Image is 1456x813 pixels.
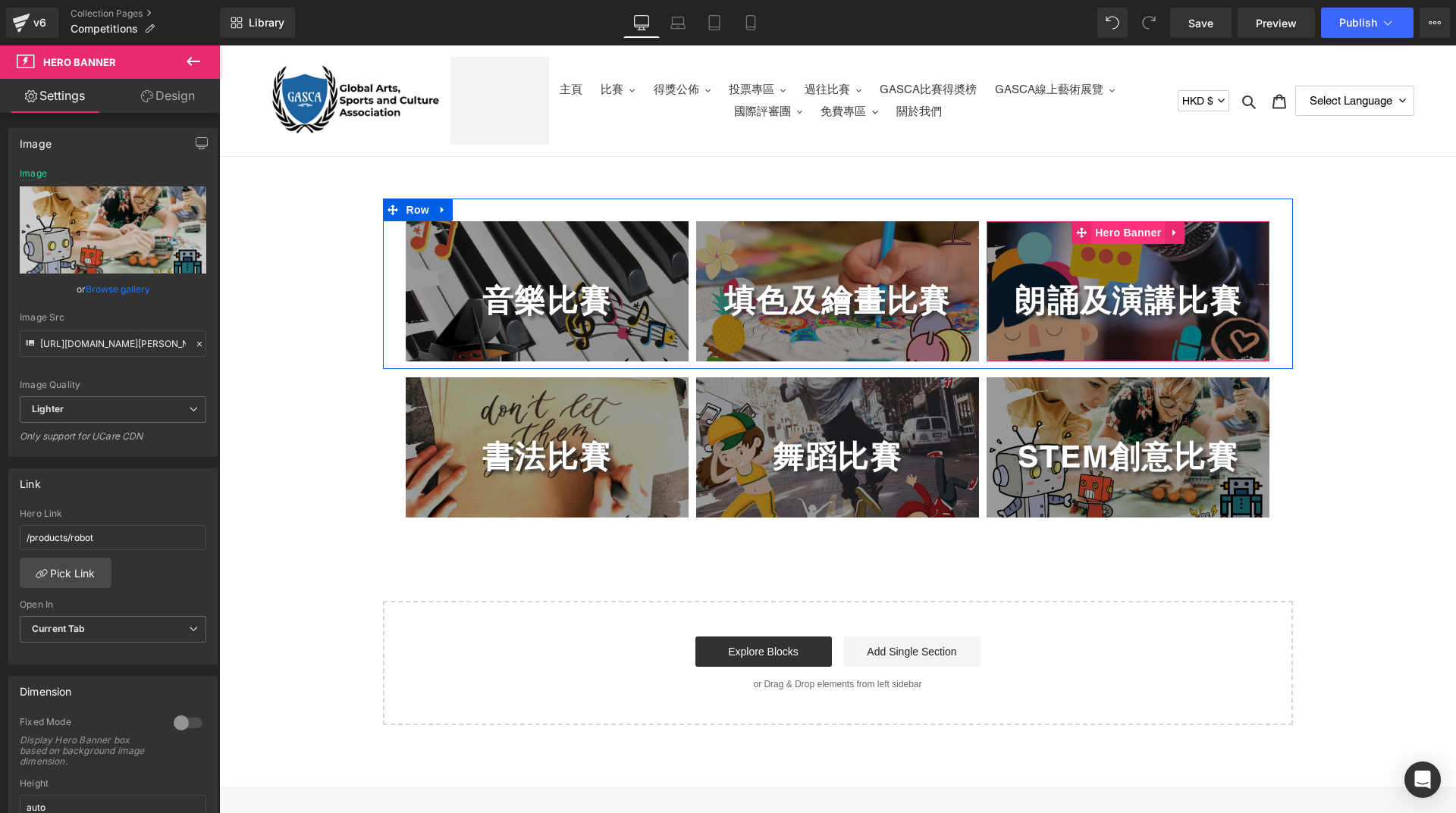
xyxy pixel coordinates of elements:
[1238,8,1315,38] a: Preview
[249,16,284,30] span: Library
[1420,8,1450,38] button: More
[214,153,234,176] a: Expand / Collapse
[32,403,64,414] b: Lighter
[502,33,575,55] button: 投票專區
[20,558,111,588] a: Pick Link
[477,236,760,274] h1: 填色及繪畫比賽
[20,677,72,698] div: Dimension
[86,276,150,302] a: Browse gallery
[510,37,555,51] span: 投票專區
[1404,761,1441,798] div: Open Intercom Messenger
[1097,8,1128,38] button: Undo
[733,8,769,38] a: Mobile
[20,469,41,490] div: Link
[71,8,220,20] a: Collection Pages
[660,8,696,38] a: Laptop
[381,37,404,51] span: 比賽
[1339,17,1377,29] span: Publish
[184,153,214,176] span: Row
[20,168,47,179] div: Image
[594,55,667,77] button: 免費專區
[946,176,965,199] a: Expand / Collapse
[20,599,206,610] div: Open In
[872,176,946,199] span: Hero Banner
[20,525,206,550] input: https://your-shop.myshopify.com
[188,633,1050,644] p: or Drag & Drop elements from left sidebar
[20,281,206,297] div: or
[959,45,1010,67] button: HKD $
[578,33,651,55] button: 過往比賽
[427,33,500,55] button: 得獎公佈
[30,13,49,33] div: v6
[670,55,730,77] a: 關於我們
[113,79,223,113] a: Design
[71,23,138,35] span: Competitions
[661,37,758,51] span: GASCA比賽得奬榜
[20,330,206,357] input: Link
[20,380,206,390] div: Image Quality
[20,716,158,732] div: Fixed Mode
[507,55,591,77] button: 國際評審團
[767,236,1050,274] h1: 朗誦及演講比賽
[623,8,660,38] a: Desktop
[20,735,156,767] div: Display Hero Banner box based on background image dimension.
[20,508,206,519] div: Hero Link
[6,8,58,38] a: v6
[515,59,572,73] span: 國際評審團
[1188,15,1213,31] span: Save
[20,129,52,150] div: Image
[187,392,469,430] h1: 書法比賽
[43,56,116,68] span: Hero Banner
[1321,8,1414,38] button: Publish
[42,11,231,99] img: GASCA.ORG
[677,59,723,73] span: 關於我們
[340,37,363,51] span: 主頁
[696,8,733,38] a: Tablet
[220,8,295,38] a: New Library
[20,778,206,789] div: Height
[333,33,371,55] a: 主頁
[1134,8,1164,38] button: Redo
[374,33,424,55] button: 比賽
[20,312,206,323] div: Image Src
[1256,15,1297,31] span: Preview
[435,37,480,51] span: 得獎公佈
[601,59,647,73] span: 免費專區
[653,33,765,55] a: GASCA比賽得奬榜
[585,37,631,51] span: 過往比賽
[187,236,469,274] h1: 音樂比賽
[476,591,613,621] a: Explore Blocks
[767,392,1050,430] h1: STEM創意比賽
[776,37,884,51] span: GASCA線上藝術展覽
[625,591,761,621] a: Add Single Section
[32,623,86,634] b: Current Tab
[477,392,760,430] h1: 舞蹈比賽
[20,430,206,452] div: Only support for UCare CDN
[768,33,904,55] button: GASCA線上藝術展覽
